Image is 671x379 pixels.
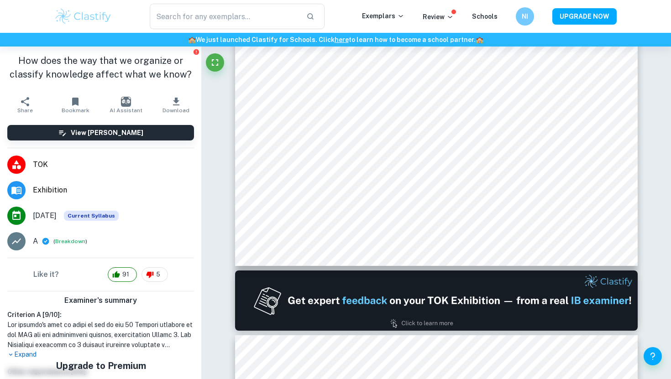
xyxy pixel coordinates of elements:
[121,97,131,107] img: AI Assistant
[193,48,199,55] button: Report issue
[520,11,530,21] h6: NI
[71,128,143,138] h6: View [PERSON_NAME]
[4,295,198,306] h6: Examiner's summary
[7,320,194,350] h1: Lor ipsumdo's amet co adipi el sed do eiu 50 Tempori utlabore et dol MAG ali eni adminimveni quis...
[17,107,33,114] span: Share
[476,36,483,43] span: 🏫
[54,7,112,26] img: Clastify logo
[423,12,454,22] p: Review
[188,36,196,43] span: 🏫
[151,270,165,279] span: 5
[33,159,194,170] span: TOK
[7,125,194,140] button: View [PERSON_NAME]
[7,310,194,320] h6: Criterion A [ 9 / 10 ]:
[64,211,119,221] div: This exemplar is based on the current syllabus. Feel free to refer to it for inspiration/ideas wh...
[62,107,89,114] span: Bookmark
[53,237,87,246] span: ( )
[7,350,194,359] p: Expand
[33,236,38,247] p: A
[206,53,224,72] button: Fullscreen
[235,270,638,331] img: Ad
[151,92,201,118] button: Download
[37,359,164,373] h5: Upgrade to Premium
[362,11,404,21] p: Exemplars
[33,185,194,196] span: Exhibition
[335,36,349,43] a: here
[2,35,669,45] h6: We just launched Clastify for Schools. Click to learn how to become a school partner.
[552,8,617,25] button: UPGRADE NOW
[150,4,299,29] input: Search for any exemplars...
[142,267,168,282] div: 5
[64,211,119,221] span: Current Syllabus
[33,210,57,221] span: [DATE]
[117,270,134,279] span: 91
[55,237,85,245] button: Breakdown
[644,347,662,365] button: Help and Feedback
[110,107,142,114] span: AI Assistant
[7,54,194,81] h1: How does the way that we organize or classify knowledge affect what we know?
[163,107,189,114] span: Download
[101,92,151,118] button: AI Assistant
[516,7,534,26] button: NI
[50,92,100,118] button: Bookmark
[472,13,498,20] a: Schools
[108,267,137,282] div: 91
[33,269,59,280] h6: Like it?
